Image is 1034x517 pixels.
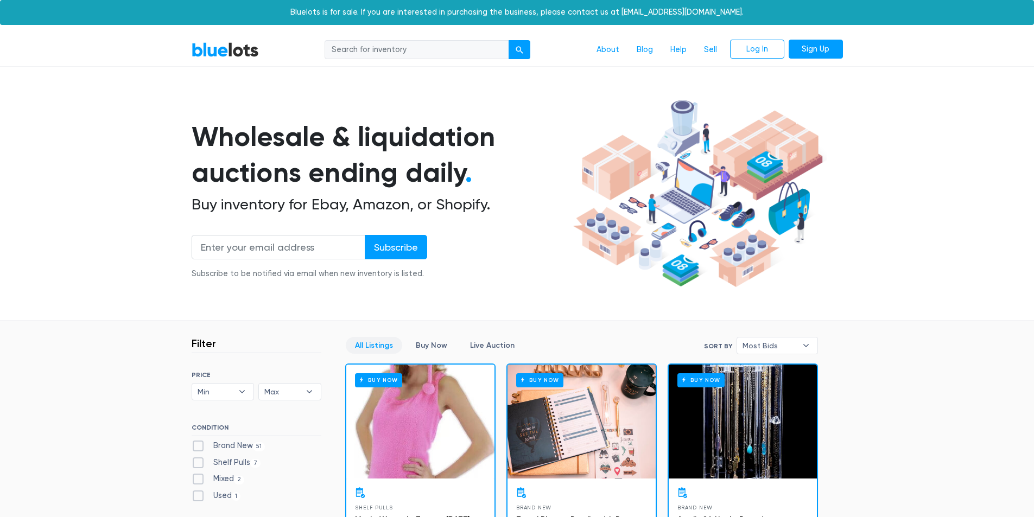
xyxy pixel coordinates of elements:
b: ▾ [795,337,817,354]
input: Search for inventory [325,40,509,60]
a: Buy Now [669,365,817,478]
h6: PRICE [192,371,321,379]
label: Mixed [192,473,245,485]
h6: Buy Now [516,373,563,387]
h6: CONDITION [192,424,321,436]
div: Subscribe to be notified via email when new inventory is listed. [192,268,427,280]
a: Live Auction [461,337,524,354]
a: All Listings [346,337,402,354]
span: 2 [234,476,245,484]
a: Help [662,40,695,60]
span: Min [198,384,233,400]
a: Sell [695,40,726,60]
h3: Filter [192,337,216,350]
a: Buy Now [407,337,456,354]
h6: Buy Now [677,373,725,387]
img: hero-ee84e7d0318cb26816c560f6b4441b76977f77a177738b4e94f68c95b2b83dbb.png [569,95,827,292]
span: Max [264,384,300,400]
a: Log In [730,40,784,59]
span: Brand New [677,505,713,510]
a: Blog [628,40,662,60]
label: Sort By [704,341,732,351]
input: Enter your email address [192,235,365,259]
a: About [588,40,628,60]
a: BlueLots [192,42,259,58]
label: Used [192,490,241,502]
h6: Buy Now [355,373,402,387]
b: ▾ [231,384,253,400]
span: Shelf Pulls [355,505,393,510]
h1: Wholesale & liquidation auctions ending daily [192,119,569,191]
span: 1 [232,492,241,501]
label: Shelf Pulls [192,457,261,469]
a: Sign Up [789,40,843,59]
b: ▾ [298,384,321,400]
span: 7 [250,459,261,468]
span: Brand New [516,505,551,510]
a: Buy Now [346,365,494,478]
input: Subscribe [365,235,427,259]
span: . [465,156,472,189]
h2: Buy inventory for Ebay, Amazon, or Shopify. [192,195,569,214]
span: Most Bids [743,337,797,354]
a: Buy Now [508,365,656,478]
label: Brand New [192,440,265,452]
span: 51 [253,442,265,451]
